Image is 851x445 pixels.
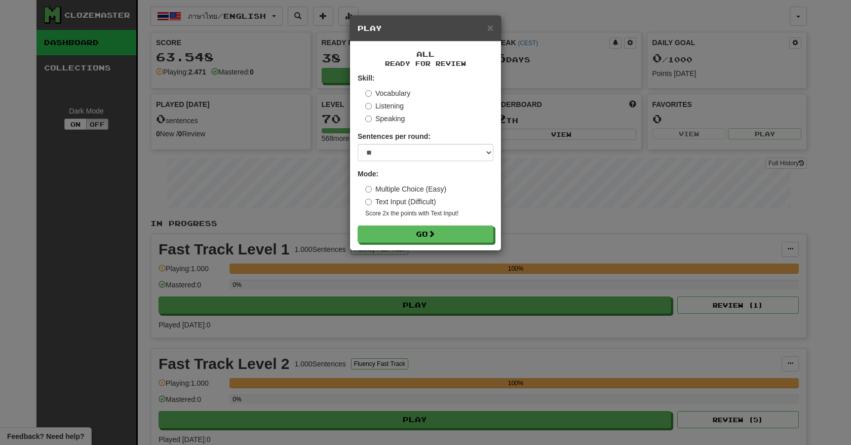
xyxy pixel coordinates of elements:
input: Listening [365,103,372,109]
h5: Play [358,23,493,33]
small: Ready for Review [358,59,493,68]
label: Listening [365,101,404,111]
button: Go [358,226,493,243]
input: Vocabulary [365,90,372,97]
label: Sentences per round: [358,131,431,141]
strong: Skill: [358,74,374,82]
input: Multiple Choice (Easy) [365,186,372,193]
label: Speaking [365,114,405,124]
label: Text Input (Difficult) [365,197,436,207]
span: All [416,50,435,58]
input: Speaking [365,116,372,122]
input: Text Input (Difficult) [365,199,372,205]
strong: Mode: [358,170,378,178]
small: Score 2x the points with Text Input ! [365,209,493,218]
button: Close [487,22,493,33]
label: Vocabulary [365,88,410,98]
span: × [487,22,493,33]
label: Multiple Choice (Easy) [365,184,446,194]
